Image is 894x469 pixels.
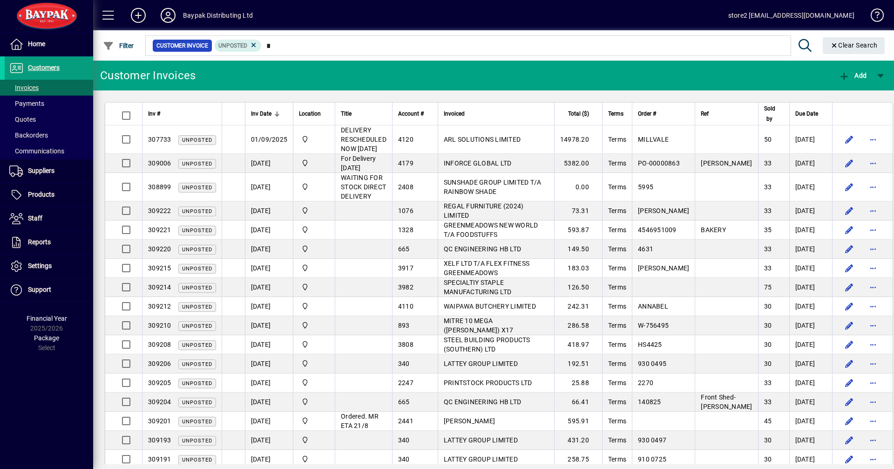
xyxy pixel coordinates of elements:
td: 01/09/2025 [245,125,293,154]
td: 595.91 [554,412,602,431]
div: Customer Invoices [100,68,196,83]
td: 73.31 [554,201,602,221]
span: ANNABEL [638,303,668,310]
div: Sold by [764,103,784,124]
span: HS4425 [638,341,662,348]
span: 50 [764,136,772,143]
td: [DATE] [245,316,293,335]
span: 309201 [148,417,171,425]
span: Unposted [182,361,212,367]
span: Terms [608,159,626,167]
span: Baypak - Onekawa [299,244,329,254]
span: 309220 [148,245,171,253]
a: Quotes [5,111,93,127]
span: Quotes [9,116,36,123]
span: Inv Date [251,109,271,119]
button: More options [866,156,881,171]
span: 893 [398,322,410,329]
span: Terms [608,183,626,191]
span: Terms [608,398,626,406]
span: WAIPAWA BUTCHERY LIMITED [444,303,536,310]
span: Title [341,109,352,119]
td: 286.58 [554,316,602,335]
td: [DATE] [789,297,832,316]
button: More options [866,337,881,352]
td: 242.31 [554,297,602,316]
span: 3982 [398,283,413,291]
span: Settings [28,262,52,269]
td: [DATE] [789,278,832,297]
span: Sold by [764,103,775,124]
div: Ref [701,109,752,119]
span: Ref [701,109,709,119]
span: Suppliers [28,167,54,174]
span: Terms [608,283,626,291]
span: Terms [608,436,626,444]
span: 930 0497 [638,436,666,444]
td: [DATE] [789,316,832,335]
span: 33 [764,207,772,214]
button: Edit [842,261,857,276]
button: Filter [101,37,136,54]
button: More options [866,132,881,147]
span: 30 [764,360,772,367]
span: Products [28,191,54,198]
span: Terms [608,360,626,367]
span: 4110 [398,303,413,310]
td: 126.50 [554,278,602,297]
span: Unposted [182,380,212,386]
span: Terms [608,455,626,463]
span: 5995 [638,183,653,191]
button: More options [866,261,881,276]
span: Baypak - Onekawa [299,158,329,168]
td: [DATE] [245,412,293,431]
span: Location [299,109,321,119]
div: Baypak Distributing Ltd [183,8,253,23]
span: XELF LTD T/A FLEX FITNESS GREENMEADOWS [444,260,529,276]
span: Terms [608,264,626,272]
td: [DATE] [789,335,832,354]
button: Edit [842,433,857,448]
td: [DATE] [245,259,293,278]
span: PO-00000863 [638,159,680,167]
span: 307733 [148,136,171,143]
span: Baypak - Onekawa [299,182,329,192]
button: Clear [823,37,885,54]
span: 309214 [148,283,171,291]
span: 930 0495 [638,360,666,367]
td: 431.20 [554,431,602,450]
span: INFORCE GLOBAL LTD [444,159,512,167]
span: Home [28,40,45,48]
td: [DATE] [789,259,832,278]
td: 183.03 [554,259,602,278]
td: [DATE] [789,201,832,221]
span: 309222 [148,207,171,214]
span: Order # [638,109,656,119]
div: store2 [EMAIL_ADDRESS][DOMAIN_NAME] [728,8,854,23]
span: BAKERY [701,226,726,234]
td: [DATE] [245,373,293,393]
span: SUNSHADE GROUP LIMITED T/A RAINBOW SHADE [444,179,542,195]
button: More options [866,203,881,218]
span: Unposted [182,419,212,425]
td: [DATE] [245,393,293,412]
td: [DATE] [245,450,293,469]
span: 33 [764,183,772,191]
td: 66.41 [554,393,602,412]
span: Due Date [795,109,818,119]
span: Unposted [182,285,212,291]
span: Unposted [182,161,212,167]
button: Add [836,67,869,84]
td: 0.00 [554,173,602,201]
span: 910 0725 [638,455,666,463]
span: Invoiced [444,109,465,119]
span: SPECIALTIY STAPLE MANUFACTURING LTD [444,279,511,296]
span: Baypak - Onekawa [299,301,329,311]
span: 4120 [398,136,413,143]
span: Terms [608,226,626,234]
button: Edit [842,299,857,314]
button: Edit [842,156,857,171]
td: [DATE] [789,125,832,154]
span: 1328 [398,226,413,234]
a: Staff [5,207,93,230]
